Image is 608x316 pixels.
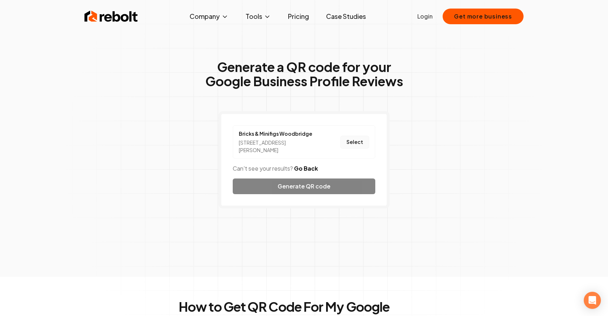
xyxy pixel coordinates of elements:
button: Tools [240,9,277,24]
button: Company [184,9,234,24]
h1: Generate a QR code for your Google Business Profile Reviews [205,60,403,88]
a: Case Studies [320,9,372,24]
a: Login [417,12,433,21]
a: Bricks & Minifigs Woodbridge [239,130,317,138]
img: Rebolt Logo [84,9,138,24]
button: Get more business [443,9,524,24]
a: Pricing [282,9,315,24]
button: Go Back [294,164,318,173]
div: Open Intercom Messenger [584,292,601,309]
button: Select [340,136,369,149]
p: Can't see your results? [233,164,375,173]
div: [STREET_ADDRESS][PERSON_NAME] [239,139,317,154]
